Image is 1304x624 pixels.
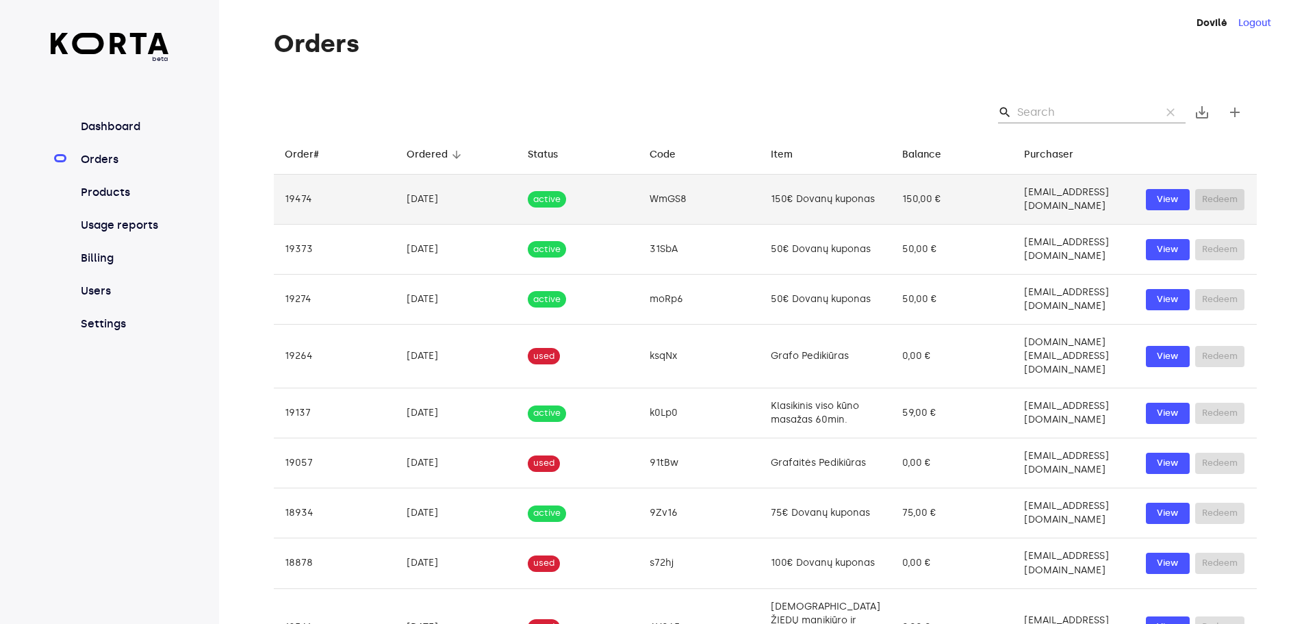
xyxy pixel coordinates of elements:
td: [EMAIL_ADDRESS][DOMAIN_NAME] [1013,438,1135,488]
td: Grafo Pedikiūras [760,325,891,388]
a: Billing [78,250,169,266]
td: [EMAIL_ADDRESS][DOMAIN_NAME] [1013,175,1135,225]
a: Settings [78,316,169,332]
span: active [528,507,566,520]
span: Code [650,147,693,163]
td: [EMAIL_ADDRESS][DOMAIN_NAME] [1013,275,1135,325]
td: 59,00 € [891,388,1013,438]
span: used [528,350,560,363]
span: beta [51,54,169,64]
td: Klasikinis viso kūno masažas 60min. [760,388,891,438]
span: View [1153,556,1183,571]
td: 0,00 € [891,438,1013,488]
span: Balance [902,147,959,163]
td: [EMAIL_ADDRESS][DOMAIN_NAME] [1013,488,1135,538]
h1: Orders [274,30,1257,58]
span: Order# [285,147,337,163]
span: used [528,457,560,470]
td: 50,00 € [891,225,1013,275]
button: View [1146,453,1190,474]
span: View [1153,349,1183,364]
td: [DATE] [396,438,517,488]
span: Item [771,147,810,163]
div: Status [528,147,558,163]
img: Korta [51,33,169,54]
td: 50€ Dovanų kuponas [760,225,891,275]
span: active [528,293,566,306]
td: [DATE] [396,388,517,438]
span: View [1153,192,1183,208]
div: Ordered [407,147,448,163]
span: View [1153,292,1183,308]
td: 50,00 € [891,275,1013,325]
td: s72hj [639,538,760,588]
button: View [1146,289,1190,310]
td: 0,00 € [891,538,1013,588]
td: 19137 [274,388,396,438]
button: Create new gift card [1218,96,1251,129]
td: 19264 [274,325,396,388]
td: ksqNx [639,325,760,388]
td: 150€ Dovanų kuponas [760,175,891,225]
button: View [1146,553,1190,574]
a: Products [78,184,169,201]
span: active [528,193,566,206]
span: save_alt [1194,104,1210,121]
td: [DATE] [396,175,517,225]
td: 75,00 € [891,488,1013,538]
span: Search [998,105,1012,119]
td: 100€ Dovanų kuponas [760,538,891,588]
div: Balance [902,147,941,163]
button: View [1146,503,1190,524]
a: beta [51,33,169,64]
div: Item [771,147,793,163]
span: Status [528,147,576,163]
td: [EMAIL_ADDRESS][DOMAIN_NAME] [1013,388,1135,438]
span: Ordered [407,147,465,163]
td: [EMAIL_ADDRESS][DOMAIN_NAME] [1013,225,1135,275]
td: 18934 [274,488,396,538]
td: [DATE] [396,325,517,388]
td: moRp6 [639,275,760,325]
strong: Dovilė [1197,17,1227,29]
button: View [1146,346,1190,367]
div: Code [650,147,676,163]
span: View [1153,455,1183,471]
div: Purchaser [1024,147,1073,163]
span: View [1153,405,1183,421]
span: arrow_downward [450,149,463,161]
td: [DOMAIN_NAME][EMAIL_ADDRESS][DOMAIN_NAME] [1013,325,1135,388]
button: Logout [1238,16,1271,30]
button: View [1146,239,1190,260]
td: [EMAIL_ADDRESS][DOMAIN_NAME] [1013,538,1135,588]
span: active [528,243,566,256]
td: [DATE] [396,538,517,588]
span: Purchaser [1024,147,1091,163]
td: 19373 [274,225,396,275]
td: 0,00 € [891,325,1013,388]
td: 91tBw [639,438,760,488]
td: 18878 [274,538,396,588]
td: 50€ Dovanų kuponas [760,275,891,325]
td: [DATE] [396,275,517,325]
button: Export [1186,96,1218,129]
td: 31SbA [639,225,760,275]
td: 19057 [274,438,396,488]
a: Users [78,283,169,299]
td: [DATE] [396,225,517,275]
a: Orders [78,151,169,168]
a: View [1146,189,1190,210]
td: k0Lp0 [639,388,760,438]
button: View [1146,403,1190,424]
td: Grafaitės Pedikiūras [760,438,891,488]
span: View [1153,242,1183,258]
td: WmGS8 [639,175,760,225]
td: [DATE] [396,488,517,538]
td: 150,00 € [891,175,1013,225]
